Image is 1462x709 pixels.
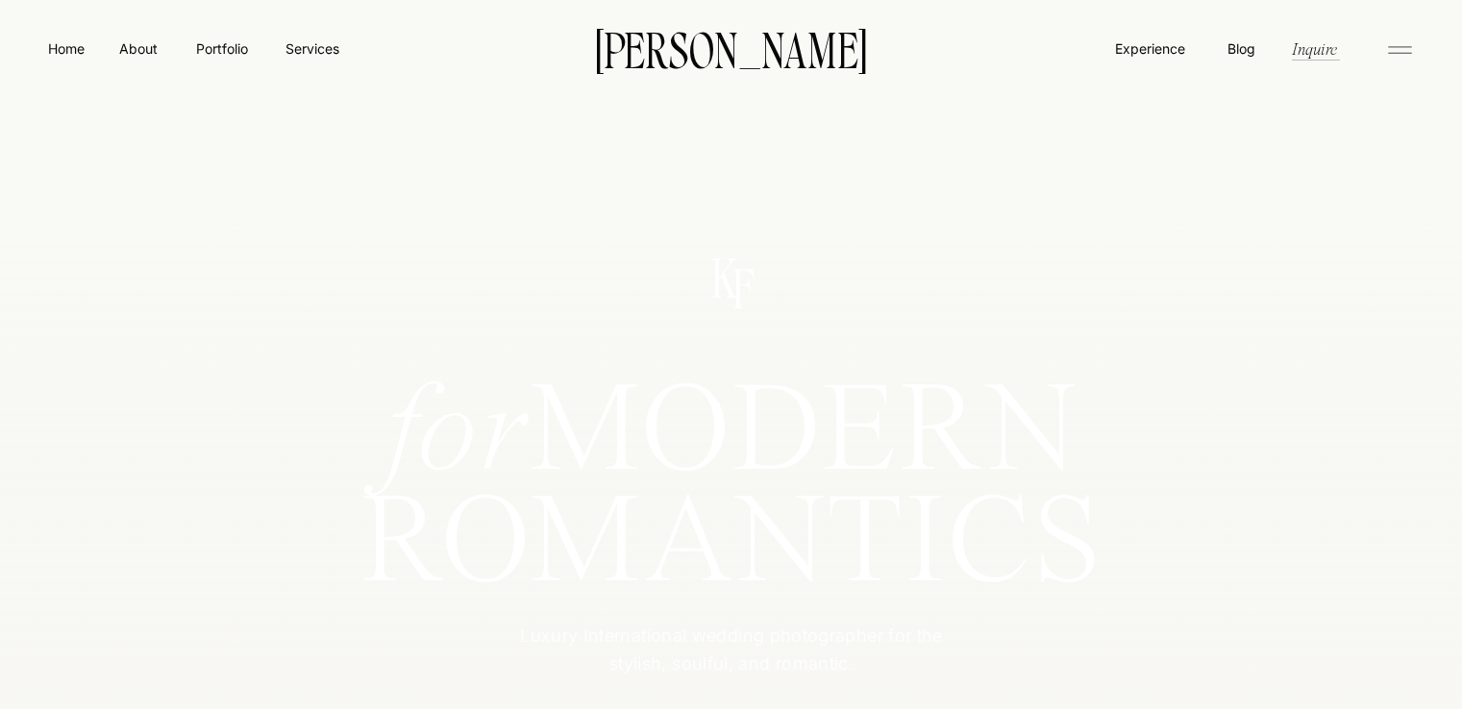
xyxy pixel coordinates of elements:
[290,379,1174,472] h1: MODERN
[492,623,972,679] p: Luxury International wedding photographer for the stylish, soulful, and romantic.
[1290,37,1339,60] a: Inquire
[290,491,1174,596] h1: ROMANTICS
[1223,38,1259,58] a: Blog
[284,38,340,59] a: Services
[116,38,160,58] a: About
[385,373,530,499] i: for
[1113,38,1187,59] a: Experience
[44,38,88,59] a: Home
[698,251,751,300] p: K
[187,38,256,59] a: Portfolio
[566,28,897,68] a: [PERSON_NAME]
[717,261,770,310] p: F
